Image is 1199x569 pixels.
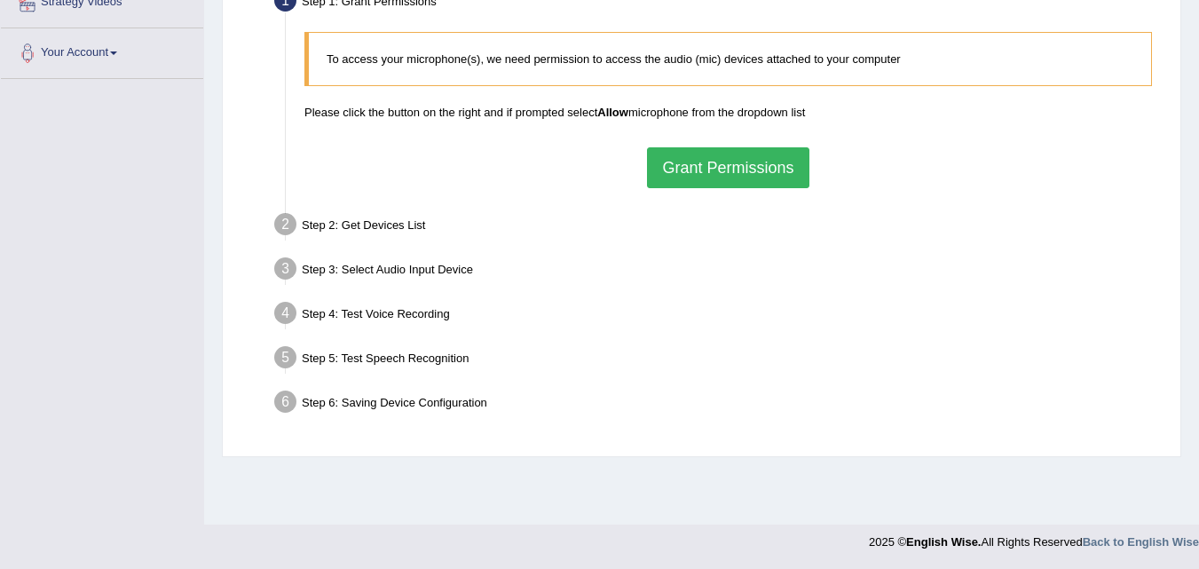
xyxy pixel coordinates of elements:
[266,341,1172,380] div: Step 5: Test Speech Recognition
[266,296,1172,336] div: Step 4: Test Voice Recording
[906,535,981,549] strong: English Wise.
[1,28,203,73] a: Your Account
[1083,535,1199,549] a: Back to English Wise
[647,147,809,188] button: Grant Permissions
[266,385,1172,424] div: Step 6: Saving Device Configuration
[327,51,1133,67] p: To access your microphone(s), we need permission to access the audio (mic) devices attached to yo...
[597,106,628,119] b: Allow
[266,252,1172,291] div: Step 3: Select Audio Input Device
[304,104,1152,121] p: Please click the button on the right and if prompted select microphone from the dropdown list
[869,525,1199,550] div: 2025 © All Rights Reserved
[266,208,1172,247] div: Step 2: Get Devices List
